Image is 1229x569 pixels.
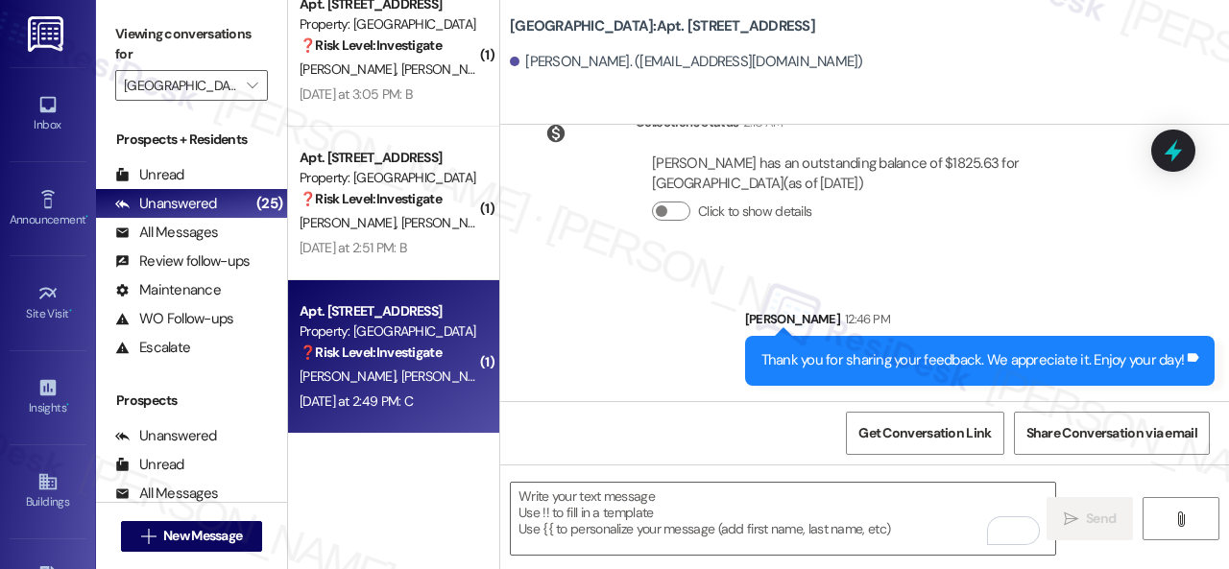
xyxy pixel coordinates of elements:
[141,529,156,544] i: 
[115,280,221,300] div: Maintenance
[115,426,217,446] div: Unanswered
[300,190,442,207] strong: ❓ Risk Level: Investigate
[300,321,477,342] div: Property: [GEOGRAPHIC_DATA]
[510,52,863,72] div: [PERSON_NAME]. ([EMAIL_ADDRESS][DOMAIN_NAME])
[300,344,442,361] strong: ❓ Risk Level: Investigate
[698,202,811,222] label: Click to show details
[300,392,413,410] div: [DATE] at 2:49 PM: C
[846,412,1003,455] button: Get Conversation Link
[115,251,250,272] div: Review follow-ups
[115,194,217,214] div: Unanswered
[10,277,86,329] a: Site Visit •
[840,309,890,329] div: 12:46 PM
[115,19,268,70] label: Viewing conversations for
[115,309,233,329] div: WO Follow-ups
[300,239,406,256] div: [DATE] at 2:51 PM: B
[115,165,184,185] div: Unread
[163,526,242,546] span: New Message
[300,367,401,385] span: [PERSON_NAME]
[96,391,287,411] div: Prospects
[1173,511,1188,527] i: 
[510,16,815,36] b: [GEOGRAPHIC_DATA]: Apt. [STREET_ADDRESS]
[300,14,477,35] div: Property: [GEOGRAPHIC_DATA]
[652,154,1140,195] div: [PERSON_NAME] has an outstanding balance of $1825.63 for [GEOGRAPHIC_DATA] (as of [DATE])
[401,60,497,78] span: [PERSON_NAME]
[1086,509,1116,529] span: Send
[1026,423,1197,443] span: Share Conversation via email
[300,36,442,54] strong: ❓ Risk Level: Investigate
[96,130,287,150] div: Prospects + Residents
[761,350,1185,370] div: Thank you for sharing your feedback. We appreciate it. Enjoy your day!
[300,85,412,103] div: [DATE] at 3:05 PM: B
[247,78,257,93] i: 
[66,398,69,412] span: •
[10,371,86,423] a: Insights •
[1014,412,1210,455] button: Share Conversation via email
[10,465,86,517] a: Buildings
[115,455,184,475] div: Unread
[401,214,497,231] span: [PERSON_NAME]
[115,484,218,504] div: All Messages
[511,483,1055,555] textarea: To enrich screen reader interactions, please activate Accessibility in Grammarly extension settings
[745,309,1216,336] div: [PERSON_NAME]
[401,367,497,385] span: [PERSON_NAME]
[1064,511,1078,527] i: 
[115,223,218,243] div: All Messages
[124,70,237,101] input: All communities
[252,189,287,219] div: (25)
[10,88,86,140] a: Inbox
[28,16,67,52] img: ResiDesk Logo
[300,301,477,321] div: Apt. [STREET_ADDRESS]
[115,338,190,358] div: Escalate
[300,148,477,168] div: Apt. [STREET_ADDRESS]
[1047,497,1133,540] button: Send
[69,304,72,318] span: •
[300,60,401,78] span: [PERSON_NAME]
[300,214,401,231] span: [PERSON_NAME]
[121,521,263,552] button: New Message
[85,210,88,224] span: •
[858,423,991,443] span: Get Conversation Link
[300,168,477,188] div: Property: [GEOGRAPHIC_DATA]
